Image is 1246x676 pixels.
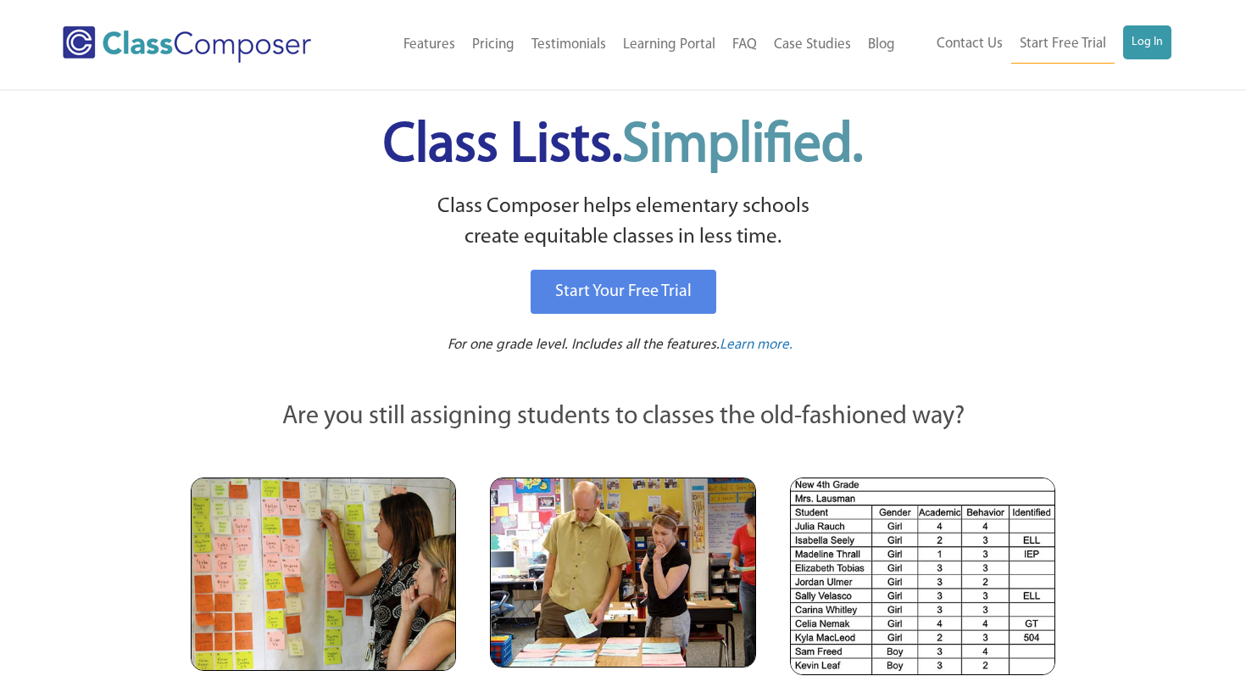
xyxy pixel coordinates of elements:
[859,26,904,64] a: Blog
[1011,25,1115,64] a: Start Free Trial
[765,26,859,64] a: Case Studies
[448,338,720,352] span: For one grade level. Includes all the features.
[928,25,1011,63] a: Contact Us
[1123,25,1171,59] a: Log In
[395,26,464,64] a: Features
[790,478,1055,675] img: Spreadsheets
[720,338,793,352] span: Learn more.
[63,26,311,63] img: Class Composer
[191,399,1055,436] p: Are you still assigning students to classes the old-fashioned way?
[720,335,793,356] a: Learn more.
[355,26,904,64] nav: Header Menu
[191,478,456,671] img: Teachers Looking at Sticky Notes
[904,25,1171,64] nav: Header Menu
[622,119,863,174] span: Simplified.
[464,26,523,64] a: Pricing
[490,478,755,667] img: Blue and Pink Paper Cards
[531,270,716,314] a: Start Your Free Trial
[188,192,1058,254] p: Class Composer helps elementary schools create equitable classes in less time.
[724,26,765,64] a: FAQ
[615,26,724,64] a: Learning Portal
[383,119,863,174] span: Class Lists.
[555,283,692,300] span: Start Your Free Trial
[523,26,615,64] a: Testimonials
